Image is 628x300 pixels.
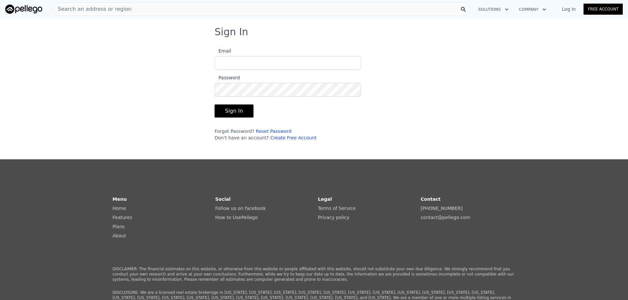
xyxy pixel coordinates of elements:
div: Forgot Password? Don't have an account? [215,128,361,141]
strong: Contact [421,197,441,202]
a: About [113,233,126,238]
a: [PHONE_NUMBER] [421,206,462,211]
a: How to UsePellego [215,215,258,220]
span: Search an address or region [53,5,131,13]
button: Company [514,4,551,15]
strong: Social [215,197,231,202]
a: Terms of Service [318,206,356,211]
a: Free Account [584,4,623,15]
a: Create Free Account [270,135,317,140]
img: Pellego [5,5,42,14]
input: Password [215,83,361,97]
p: DISCLAIMER: The financial estimates on this website, or otherwise from this website or people aff... [113,266,515,282]
a: contact@pellego.com [421,215,470,220]
a: Reset Password [256,129,291,134]
a: Home [113,206,126,211]
a: Privacy policy [318,215,349,220]
button: Solutions [473,4,514,15]
button: Sign In [215,104,253,118]
a: Plans [113,224,125,229]
a: Log In [554,6,584,12]
span: Password [215,75,240,80]
h3: Sign In [215,26,413,38]
a: Follow us on facebook [215,206,266,211]
a: Features [113,215,132,220]
input: Email [215,56,361,70]
span: Email [215,48,231,54]
strong: Menu [113,197,127,202]
strong: Legal [318,197,332,202]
